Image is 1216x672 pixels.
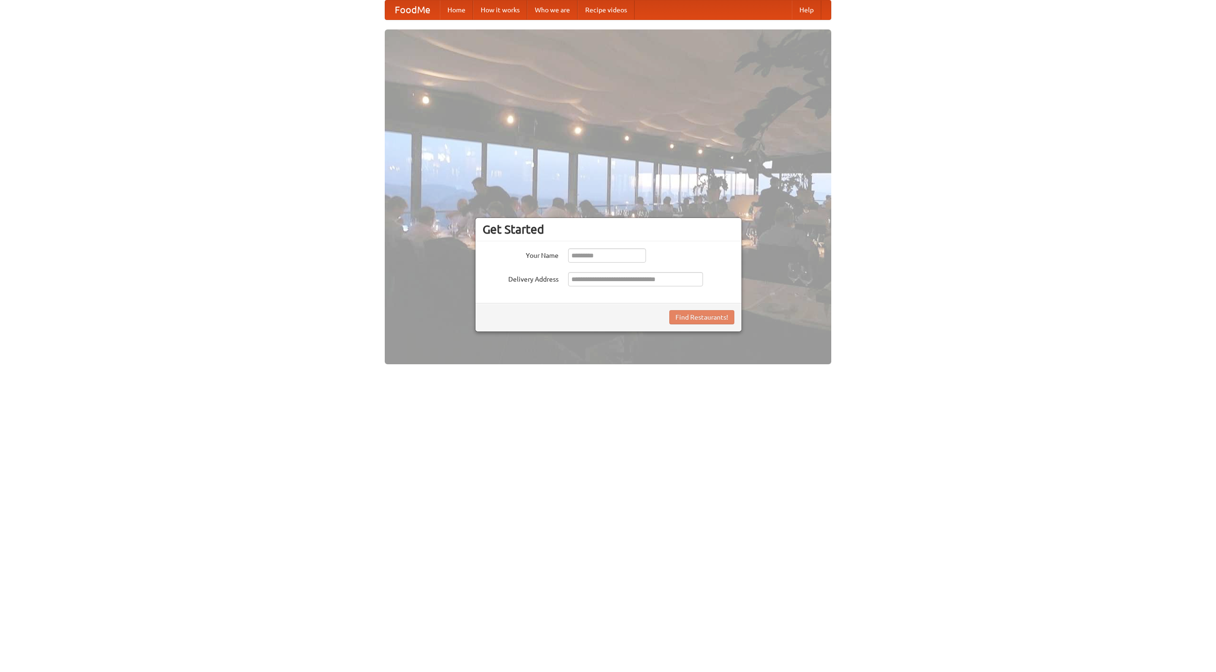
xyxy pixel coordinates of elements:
a: FoodMe [385,0,440,19]
a: Home [440,0,473,19]
a: Recipe videos [578,0,635,19]
button: Find Restaurants! [669,310,734,324]
h3: Get Started [483,222,734,237]
a: Help [792,0,821,19]
a: How it works [473,0,527,19]
a: Who we are [527,0,578,19]
label: Delivery Address [483,272,559,284]
label: Your Name [483,248,559,260]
